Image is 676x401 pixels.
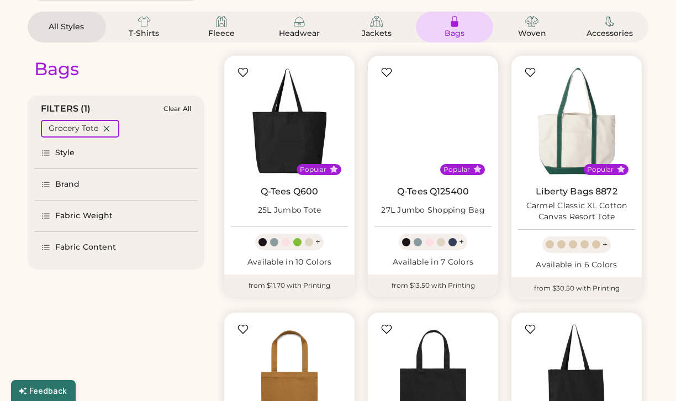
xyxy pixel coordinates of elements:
img: Fleece Icon [215,15,228,28]
div: + [603,239,608,251]
button: Popular Style [330,165,338,173]
button: Popular Style [473,165,482,173]
iframe: Front Chat [624,351,671,399]
div: Fabric Weight [55,210,113,221]
div: Clear All [163,105,191,113]
img: Jackets Icon [370,15,383,28]
div: Available in 6 Colors [518,260,635,271]
div: T-Shirts [119,28,169,39]
div: Grocery Tote [49,123,98,134]
div: 25L Jumbo Tote [258,205,321,216]
img: Headwear Icon [293,15,306,28]
div: + [315,236,320,248]
img: Q-Tees Q125400 27L Jumbo Shopping Bag [374,62,492,180]
div: Popular [587,165,614,174]
img: T-Shirts Icon [138,15,151,28]
div: Woven [507,28,557,39]
a: Liberty Bags 8872 [536,186,617,197]
div: from $13.50 with Printing [368,275,498,297]
img: Woven Icon [525,15,538,28]
div: Style [55,147,75,159]
div: Headwear [274,28,324,39]
div: FILTERS (1) [41,102,91,115]
div: Brand [55,179,80,190]
div: Bags [34,58,79,80]
img: Q-Tees Q600 25L Jumbo Tote [231,62,348,180]
img: Bags Icon [448,15,461,28]
div: Popular [443,165,470,174]
div: Bags [430,28,479,39]
div: + [459,236,464,248]
div: Fleece [197,28,246,39]
a: Q-Tees Q125400 [397,186,469,197]
div: Jackets [352,28,402,39]
div: Available in 7 Colors [374,257,492,268]
div: Available in 10 Colors [231,257,348,268]
div: 27L Jumbo Shopping Bag [381,205,485,216]
img: Liberty Bags 8872 Carmel Classic XL Cotton Canvas Resort Tote [518,62,635,180]
a: Q-Tees Q600 [261,186,319,197]
button: Popular Style [617,165,625,173]
div: All Styles [41,22,91,33]
div: Popular [300,165,326,174]
div: Accessories [585,28,635,39]
div: Fabric Content [55,242,116,253]
div: from $30.50 with Printing [511,277,642,299]
img: Accessories Icon [603,15,616,28]
div: from $11.70 with Printing [224,275,355,297]
div: Carmel Classic XL Cotton Canvas Resort Tote [518,200,635,223]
